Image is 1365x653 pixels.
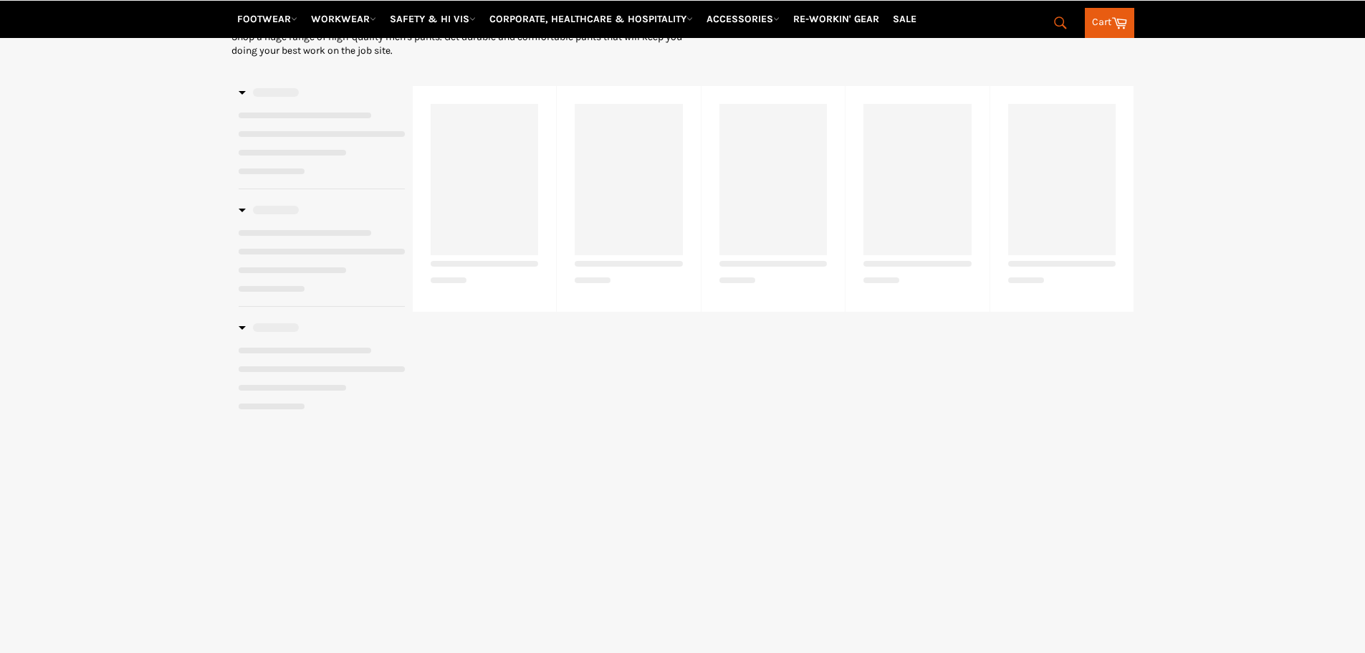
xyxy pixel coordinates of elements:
[787,6,885,32] a: RE-WORKIN' GEAR
[484,6,699,32] a: CORPORATE, HEALTHCARE & HOSPITALITY
[1085,8,1134,38] a: Cart
[231,30,683,58] div: Shop a huge range of high-quality men's pants. Get durable and comfortable pants that will keep y...
[701,6,785,32] a: ACCESSORIES
[305,6,382,32] a: WORKWEAR
[231,6,303,32] a: FOOTWEAR
[384,6,482,32] a: SAFETY & HI VIS
[887,6,922,32] a: SALE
